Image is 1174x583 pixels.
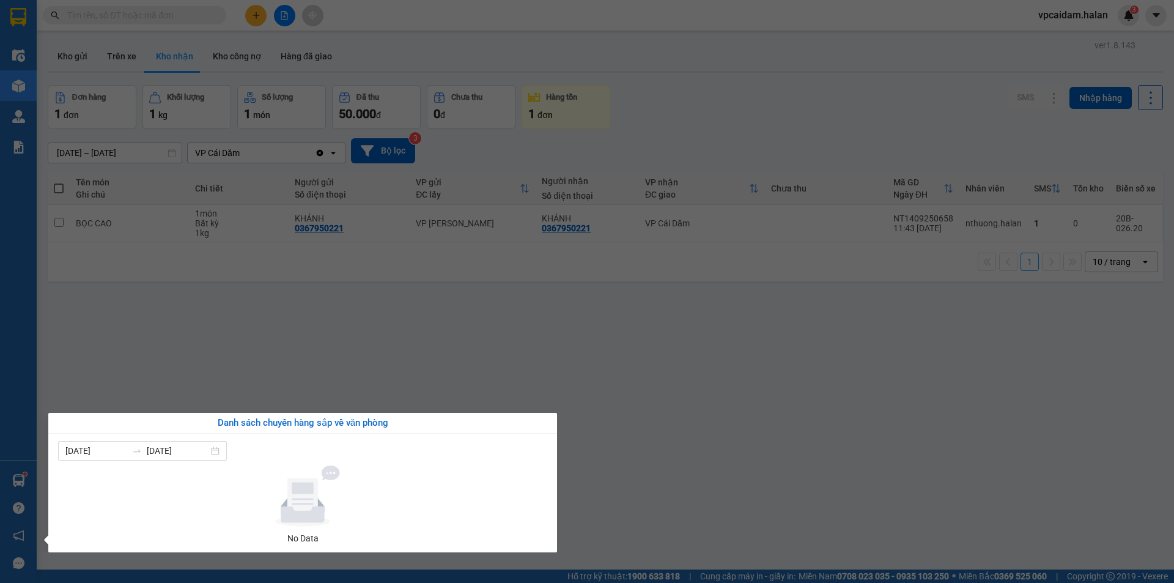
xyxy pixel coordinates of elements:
input: Từ ngày [65,444,127,458]
span: swap-right [132,446,142,456]
span: to [132,446,142,456]
div: No Data [63,532,542,545]
div: Danh sách chuyến hàng sắp về văn phòng [58,416,547,431]
input: Đến ngày [147,444,209,458]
